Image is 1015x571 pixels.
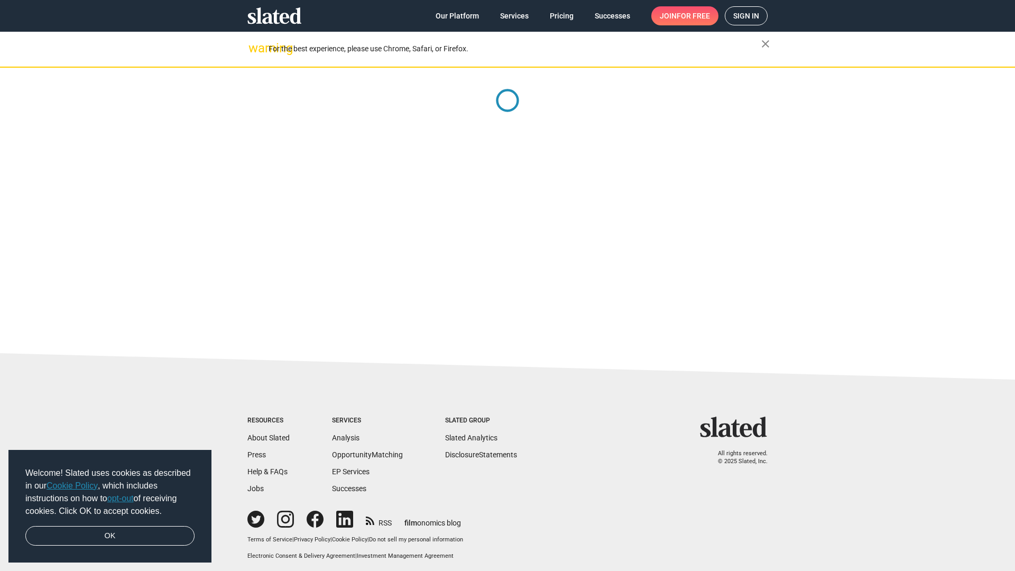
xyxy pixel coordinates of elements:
[247,434,290,442] a: About Slated
[332,484,366,493] a: Successes
[595,6,630,25] span: Successes
[445,434,497,442] a: Slated Analytics
[332,450,403,459] a: OpportunityMatching
[445,417,517,425] div: Slated Group
[759,38,772,50] mat-icon: close
[660,6,710,25] span: Join
[404,510,461,528] a: filmonomics blog
[725,6,768,25] a: Sign in
[292,536,294,543] span: |
[357,552,454,559] a: Investment Management Agreement
[247,484,264,493] a: Jobs
[247,450,266,459] a: Press
[366,512,392,528] a: RSS
[492,6,537,25] a: Services
[332,417,403,425] div: Services
[25,526,195,546] a: dismiss cookie message
[367,536,369,543] span: |
[247,552,355,559] a: Electronic Consent & Delivery Agreement
[427,6,487,25] a: Our Platform
[107,494,134,503] a: opt-out
[332,434,359,442] a: Analysis
[500,6,529,25] span: Services
[248,42,261,54] mat-icon: warning
[677,6,710,25] span: for free
[330,536,332,543] span: |
[247,417,290,425] div: Resources
[550,6,574,25] span: Pricing
[369,536,463,544] button: Do not sell my personal information
[47,481,98,490] a: Cookie Policy
[269,42,761,56] div: For the best experience, please use Chrome, Safari, or Firefox.
[733,7,759,25] span: Sign in
[541,6,582,25] a: Pricing
[25,467,195,518] span: Welcome! Slated uses cookies as described in our , which includes instructions on how to of recei...
[651,6,718,25] a: Joinfor free
[445,450,517,459] a: DisclosureStatements
[707,450,768,465] p: All rights reserved. © 2025 Slated, Inc.
[586,6,639,25] a: Successes
[294,536,330,543] a: Privacy Policy
[247,467,288,476] a: Help & FAQs
[355,552,357,559] span: |
[436,6,479,25] span: Our Platform
[8,450,211,563] div: cookieconsent
[247,536,292,543] a: Terms of Service
[404,519,417,527] span: film
[332,467,370,476] a: EP Services
[332,536,367,543] a: Cookie Policy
